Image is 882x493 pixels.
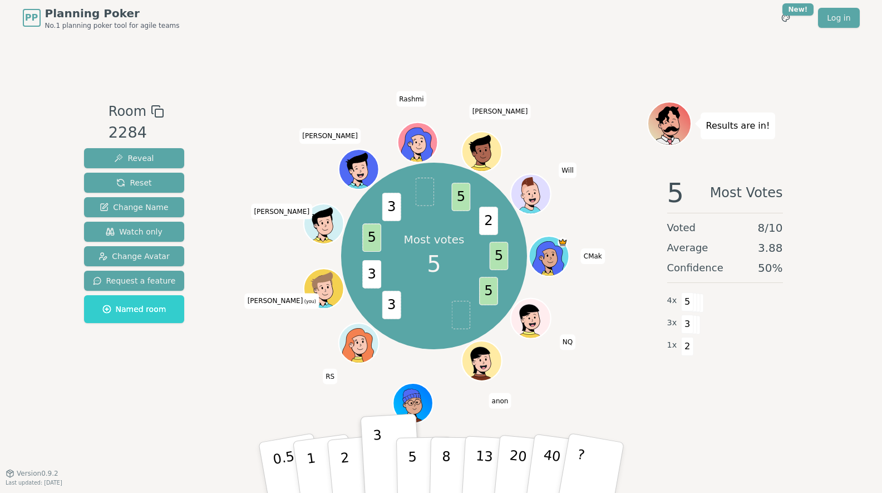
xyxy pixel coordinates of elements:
span: Average [667,240,708,256]
span: Reset [116,177,151,188]
span: 8 / 10 [758,220,783,236]
span: Reveal [114,153,154,164]
a: PPPlanning PokerNo.1 planning poker tool for agile teams [23,6,180,30]
button: Version0.9.2 [6,469,58,478]
span: 2 [681,337,694,356]
span: Version 0.9.2 [17,469,58,478]
a: Log in [818,8,859,28]
span: 50 % [758,260,782,276]
span: Click to change your name [299,128,361,144]
span: 3 [681,315,694,334]
p: Results are in! [706,118,770,134]
span: Voted [667,220,696,236]
p: 3 [372,427,385,488]
button: Watch only [84,222,185,242]
span: 5 [681,292,694,311]
span: Change Name [100,202,168,213]
span: Room [109,101,146,121]
span: 5 [451,183,470,211]
span: Request a feature [93,275,176,286]
span: Watch only [106,226,162,237]
span: Planning Poker [45,6,180,21]
button: Request a feature [84,271,185,291]
span: Click to change your name [470,104,531,119]
p: Most votes [404,232,465,247]
span: Click to change your name [560,334,575,350]
span: 5 [427,247,441,281]
span: 4 x [667,295,677,307]
span: 2 [479,207,498,235]
span: 5 [479,277,498,305]
span: Click to change your name [245,293,319,309]
span: 1 x [667,339,677,352]
span: 3 [382,193,401,221]
span: Click to change your name [489,393,511,408]
span: 5 [362,223,381,252]
span: 5 [490,242,509,270]
span: 3.88 [758,240,783,256]
span: Last updated: [DATE] [6,480,62,486]
span: Click to change your name [559,162,576,178]
span: Click to change your name [396,91,426,106]
button: Reveal [84,148,185,168]
span: Named room [102,304,166,315]
button: Change Name [84,197,185,217]
div: 2284 [109,121,164,144]
span: Click to change your name [251,203,312,219]
button: Reset [84,173,185,193]
span: Most Votes [710,179,783,206]
span: PP [25,11,38,25]
button: Named room [84,295,185,323]
span: (you) [303,299,316,304]
button: Change Avatar [84,246,185,266]
span: 3 [382,291,401,319]
button: Click to change your avatar [305,270,343,307]
div: New! [782,3,814,16]
span: No.1 planning poker tool for agile teams [45,21,180,30]
span: Click to change your name [581,248,605,264]
span: 3 [362,260,381,289]
span: Click to change your name [323,368,337,384]
span: 5 [667,179,684,206]
button: New! [776,8,796,28]
span: 3 x [667,317,677,329]
span: CMak is the host [558,237,568,247]
span: Confidence [667,260,723,276]
span: Change Avatar [98,251,170,262]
